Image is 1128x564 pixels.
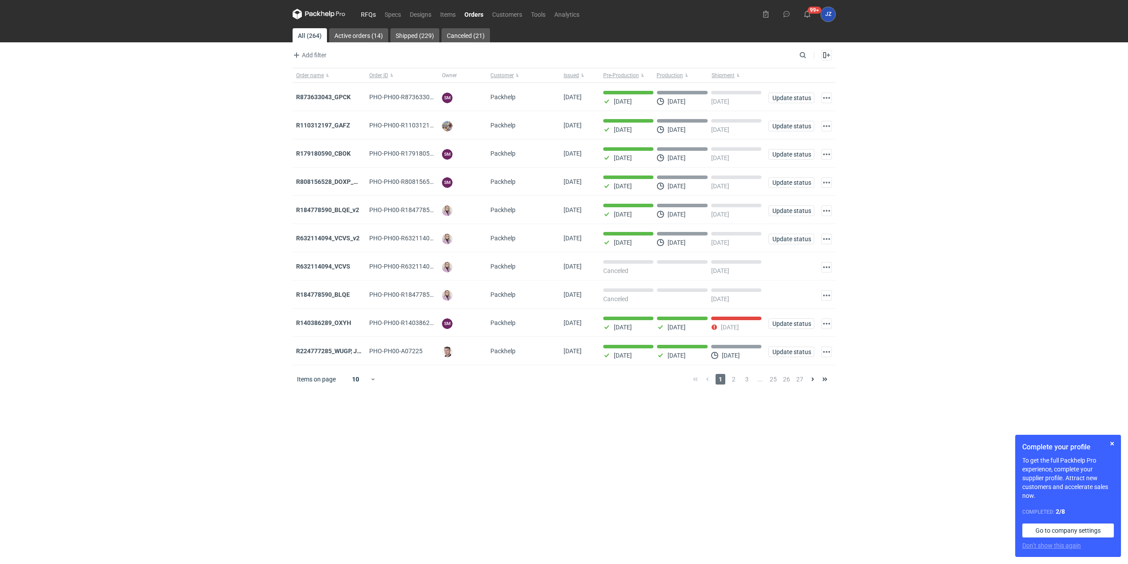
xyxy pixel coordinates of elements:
[369,319,456,326] span: PHO-PH00-R140386289_OXYH
[768,205,814,216] button: Update status
[768,149,814,160] button: Update status
[772,349,810,355] span: Update status
[657,72,683,79] span: Production
[821,7,835,22] div: Jakub Ziomka
[1022,523,1114,538] a: Go to company settings
[442,177,453,188] figcaption: SM
[296,93,351,101] a: R873633043_GPCK
[291,50,327,60] span: Add filter
[711,126,729,133] p: [DATE]
[798,50,826,60] input: Search
[821,177,832,188] button: Actions
[296,122,350,129] a: R110312197_GAFZ
[768,374,778,385] span: 25
[564,72,579,79] span: Issued
[603,267,628,274] p: Canceled
[603,72,639,79] span: Pre-Production
[564,150,582,157] span: 22/09/2025
[369,291,455,298] span: PHO-PH00-R184778590_BLQE
[490,263,516,270] span: Packhelp
[614,98,632,105] p: [DATE]
[296,291,350,298] strong: R184778590_BLQE
[800,7,814,21] button: 99+
[782,374,791,385] span: 26
[721,324,739,331] p: [DATE]
[711,183,729,190] p: [DATE]
[329,28,388,42] a: Active orders (14)
[821,149,832,160] button: Actions
[614,324,632,331] p: [DATE]
[490,291,516,298] span: Packhelp
[1022,541,1081,550] button: Don’t show this again
[768,177,814,188] button: Update status
[550,9,584,19] a: Analytics
[564,122,582,129] span: 23/09/2025
[460,9,488,19] a: Orders
[366,68,439,82] button: Order ID
[711,154,729,161] p: [DATE]
[1056,508,1065,515] strong: 2 / 8
[564,263,582,270] span: 18/09/2025
[603,295,628,303] p: Canceled
[442,28,490,42] a: Canceled (21)
[490,72,514,79] span: Customer
[768,121,814,131] button: Update status
[711,211,729,218] p: [DATE]
[772,123,810,129] span: Update status
[442,318,453,329] figcaption: SM
[442,290,453,301] img: Klaudia Wiśniewska
[614,239,632,246] p: [DATE]
[296,263,350,270] strong: R632114094_VCVS
[490,178,516,185] span: Packhelp
[296,319,351,326] strong: R140386289_OXYH
[772,179,810,186] span: Update status
[369,206,465,213] span: PHO-PH00-R184778590_BLQE_V2
[821,93,832,103] button: Actions
[772,236,810,242] span: Update status
[614,183,632,190] p: [DATE]
[296,235,360,242] strong: R632114094_VCVS_v2
[564,93,582,101] span: 25/09/2025
[772,208,810,214] span: Update status
[405,9,436,19] a: Designs
[772,321,810,327] span: Update status
[821,121,832,131] button: Actions
[293,28,327,42] a: All (264)
[297,375,336,384] span: Items on page
[442,93,453,103] figcaption: SM
[668,154,686,161] p: [DATE]
[296,206,359,213] a: R184778590_BLQE_v2
[296,178,607,185] a: R808156528_DOXP_QFAF_BZBP_ZUYK_WQLV_OKHN_JELH_EVFV_FTDR_ZOWV_CHID_YARY_QVFE_PQSG_HWQ
[564,235,582,242] span: 18/09/2025
[755,374,765,385] span: ...
[729,374,738,385] span: 2
[296,347,405,355] a: R224777285_WUGP, JPLP, WJRL, ANPD
[356,9,380,19] a: RFQs
[490,122,516,129] span: Packhelp
[768,318,814,329] button: Update status
[1022,442,1114,452] h1: Complete your profile
[442,72,457,79] span: Owner
[711,295,729,303] p: [DATE]
[442,121,453,131] img: Michał Palasek
[668,324,686,331] p: [DATE]
[795,374,805,385] span: 27
[442,347,453,357] img: Maciej Sikora
[369,122,455,129] span: PHO-PH00-R110312197_GAFZ
[821,7,835,22] figcaption: JZ
[490,150,516,157] span: Packhelp
[614,126,632,133] p: [DATE]
[768,347,814,357] button: Update status
[668,239,686,246] p: [DATE]
[772,151,810,157] span: Update status
[560,68,600,82] button: Issued
[487,68,560,82] button: Customer
[436,9,460,19] a: Items
[488,9,527,19] a: Customers
[710,68,765,82] button: Shipment
[293,68,366,82] button: Order name
[564,347,582,355] span: 15/09/2025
